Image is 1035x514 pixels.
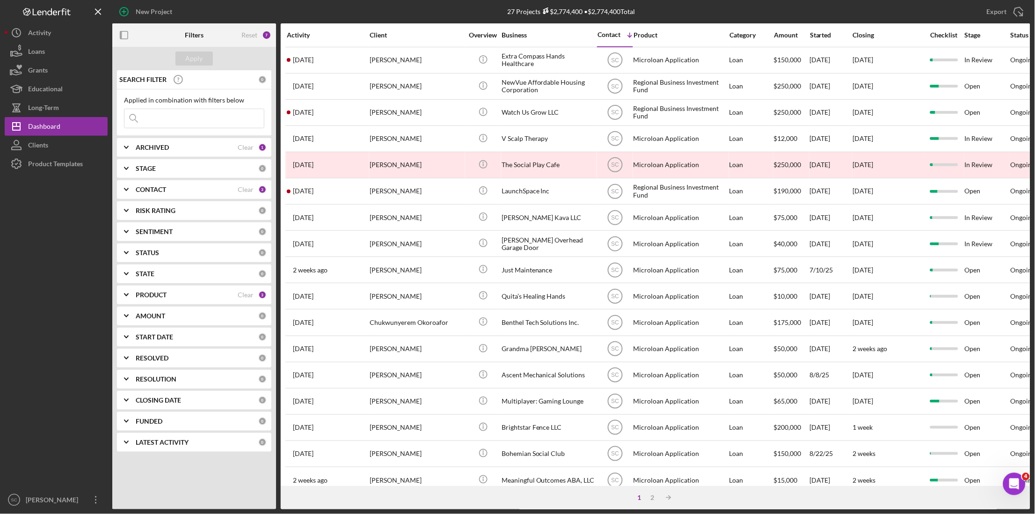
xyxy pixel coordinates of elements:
div: [DATE] [810,284,852,308]
div: Dashboard [28,117,60,138]
b: SENTIMENT [136,228,173,235]
div: Started [810,31,852,39]
time: 2025-08-05 21:19 [293,56,313,64]
iframe: Intercom live chat [1003,473,1026,495]
a: Grants [5,61,108,80]
a: Clients [5,136,108,154]
span: $75,000 [774,266,798,274]
text: SC [611,346,619,352]
div: 1 [258,143,267,152]
time: 2 weeks [853,449,876,457]
span: $50,000 [774,345,798,352]
div: $2,774,400 [540,7,583,15]
div: Microloan Application [634,126,727,151]
div: 0 [258,164,267,173]
time: [DATE] [853,371,874,379]
div: Ascent Mechanical Solutions [502,363,595,388]
span: $12,000 [774,134,798,142]
text: SC [611,398,619,405]
div: Microloan Application [634,310,727,335]
div: Loan [729,126,773,151]
div: New Project [136,2,172,21]
button: Activity [5,23,108,42]
div: Benthel Tech Solutions Inc. [502,310,595,335]
span: $200,000 [774,423,802,431]
div: 0 [258,206,267,215]
div: Regional Business Investment Fund [634,179,727,204]
div: [DATE] [810,389,852,414]
div: [DATE] [810,126,852,151]
time: [DATE] [853,240,874,248]
time: 2025-09-08 17:30 [293,266,328,274]
div: [PERSON_NAME] [370,363,463,388]
b: CLOSING DATE [136,397,181,404]
div: Loan [729,415,773,440]
text: SC [611,188,619,195]
time: [DATE] [853,108,874,116]
span: $75,000 [774,213,798,221]
div: Loan [729,284,773,308]
div: Regional Business Investment Fund [634,100,727,125]
div: Loans [28,42,45,63]
button: Product Templates [5,154,108,173]
b: LATEST ACTIVITY [136,439,189,446]
div: Reset [241,31,257,39]
div: Export [987,2,1007,21]
time: [DATE] [853,397,874,405]
div: LaunchSpace Inc [502,179,595,204]
span: $40,000 [774,240,798,248]
div: Product Templates [28,154,83,176]
time: 2025-08-13 21:22 [293,187,313,195]
div: In Review [965,126,1010,151]
div: Microloan Application [634,153,727,177]
div: Microloan Application [634,389,727,414]
div: 0 [258,396,267,404]
time: [DATE] [853,56,874,64]
div: [PERSON_NAME] [23,491,84,512]
div: Microloan Application [634,415,727,440]
div: Clear [238,186,254,193]
b: STAGE [136,165,156,172]
div: Loan [729,100,773,125]
div: [DATE] [810,231,852,256]
div: Microloan Application [634,441,727,466]
div: Microloan Application [634,205,727,230]
div: Just Maintenance [502,257,595,282]
div: In Review [965,48,1010,73]
div: 0 [258,438,267,447]
span: $190,000 [774,187,802,195]
div: 8/22/25 [810,441,852,466]
div: [PERSON_NAME] Overhead Garage Door [502,231,595,256]
div: [DATE] [810,205,852,230]
div: [DATE] [810,100,852,125]
div: [DATE] [810,48,852,73]
a: Long-Term [5,98,108,117]
div: Loan [729,48,773,73]
time: 2025-07-19 03:41 [293,319,313,326]
time: [DATE] [853,266,874,274]
span: $175,000 [774,318,802,326]
time: 2025-07-30 18:21 [293,345,313,352]
div: Long-Term [28,98,59,119]
div: Open [965,337,1010,361]
div: Watch Us Grow LLC [502,100,595,125]
time: 2 weeks [853,476,876,484]
b: STATE [136,270,154,278]
div: 0 [258,312,267,320]
div: Open [965,363,1010,388]
div: $250,000 [774,153,809,177]
time: [DATE] [853,82,874,90]
div: Open [965,284,1010,308]
div: [PERSON_NAME] [370,205,463,230]
div: [DATE] [810,179,852,204]
button: Export [977,2,1030,21]
div: Loan [729,205,773,230]
div: Microloan Application [634,363,727,388]
text: SC [611,241,619,247]
text: SC [611,110,619,116]
span: $15,000 [774,476,798,484]
text: SC [611,136,619,142]
button: Educational [5,80,108,98]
